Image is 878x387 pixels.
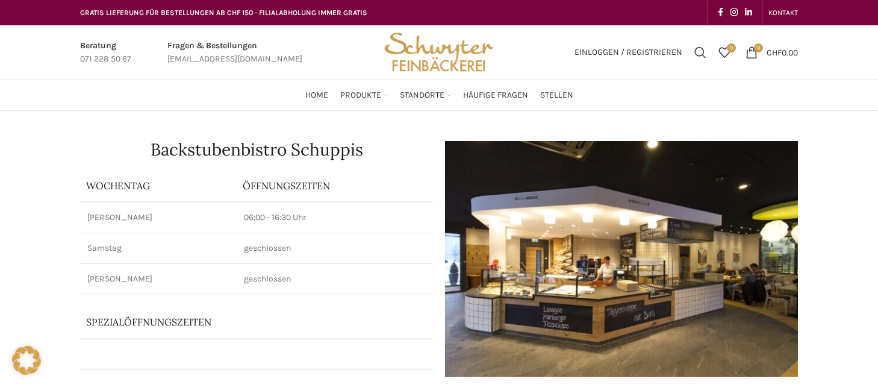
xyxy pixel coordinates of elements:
a: 0 CHF0.00 [739,40,804,64]
span: Einloggen / Registrieren [574,48,682,57]
div: Meine Wunschliste [712,40,736,64]
p: [PERSON_NAME] [87,212,229,224]
p: [PERSON_NAME] [87,273,229,285]
a: Einloggen / Registrieren [568,40,688,64]
p: 06:00 - 16:30 Uhr [244,212,426,224]
a: KONTAKT [768,1,798,25]
p: geschlossen [244,242,426,254]
a: Instagram social link [727,4,741,21]
p: Wochentag [86,179,231,192]
span: CHF [767,47,782,57]
p: ÖFFNUNGSZEITEN [243,179,427,192]
a: 0 [712,40,736,64]
div: Secondary navigation [762,1,804,25]
span: Produkte [340,90,381,101]
span: Stellen [540,90,573,101]
a: Produkte [340,83,388,107]
a: Infobox link [167,39,302,66]
a: Home [305,83,328,107]
p: Spezialöffnungszeiten [86,315,369,329]
a: Standorte [400,83,451,107]
bdi: 0.00 [767,47,798,57]
a: Häufige Fragen [463,83,528,107]
span: GRATIS LIEFERUNG FÜR BESTELLUNGEN AB CHF 150 - FILIALABHOLUNG IMMER GRATIS [80,8,367,17]
a: Suchen [688,40,712,64]
span: Häufige Fragen [463,90,528,101]
a: Facebook social link [714,4,727,21]
span: 0 [754,43,763,52]
p: geschlossen [244,273,426,285]
span: KONTAKT [768,8,798,17]
p: Samstag [87,242,229,254]
span: Standorte [400,90,444,101]
a: Site logo [380,46,498,57]
h1: Backstubenbistro Schuppis [80,141,433,158]
a: Stellen [540,83,573,107]
img: Bäckerei Schwyter [380,25,498,80]
a: Linkedin social link [741,4,756,21]
div: Main navigation [74,83,804,107]
span: 0 [727,43,736,52]
span: Home [305,90,328,101]
a: Infobox link [80,39,131,66]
